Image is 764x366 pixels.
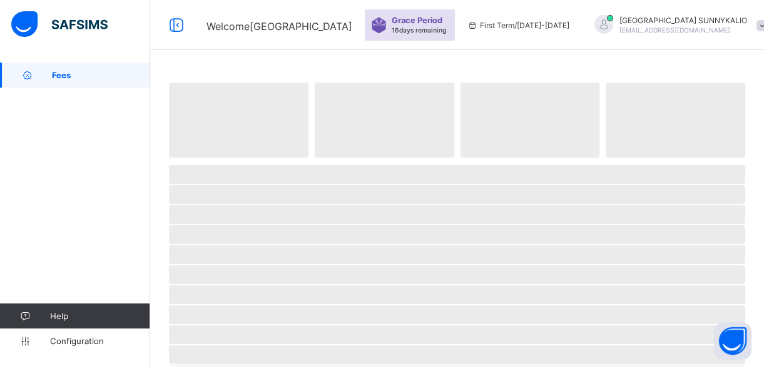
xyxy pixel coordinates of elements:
[206,20,352,33] span: Welcome [GEOGRAPHIC_DATA]
[606,83,745,158] span: ‌
[169,285,745,304] span: ‌
[619,16,747,25] span: [GEOGRAPHIC_DATA] SUNNYKALIO
[461,83,600,158] span: ‌
[169,245,745,264] span: ‌
[714,322,751,360] button: Open asap
[50,311,150,321] span: Help
[467,21,569,30] span: session/term information
[169,83,308,158] span: ‌
[50,336,150,346] span: Configuration
[619,26,730,34] span: [EMAIL_ADDRESS][DOMAIN_NAME]
[392,26,446,34] span: 16 days remaining
[169,165,745,184] span: ‌
[169,325,745,344] span: ‌
[169,185,745,204] span: ‌
[169,265,745,284] span: ‌
[169,345,745,364] span: ‌
[52,70,150,80] span: Fees
[169,305,745,324] span: ‌
[315,83,454,158] span: ‌
[169,205,745,224] span: ‌
[169,225,745,244] span: ‌
[392,16,442,25] span: Grace Period
[371,18,387,33] img: sticker-purple.71386a28dfed39d6af7621340158ba97.svg
[11,11,108,38] img: safsims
